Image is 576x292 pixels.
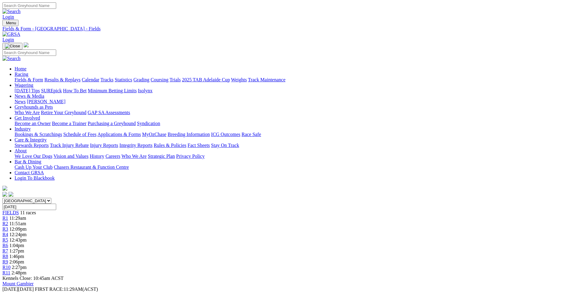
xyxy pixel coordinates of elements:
a: Become an Owner [15,121,51,126]
a: Greyhounds as Pets [15,104,53,110]
a: FIELDS [2,210,19,215]
a: R3 [2,226,8,232]
button: Toggle navigation [2,20,19,26]
a: About [15,148,27,153]
div: Industry [15,132,574,137]
span: 12:43pm [9,237,27,243]
a: Privacy Policy [176,154,205,159]
a: Purchasing a Greyhound [88,121,136,126]
a: Track Maintenance [248,77,285,82]
span: 1:27pm [9,248,24,253]
span: 2:27pm [12,265,27,270]
a: Careers [105,154,120,159]
a: Statistics [115,77,132,82]
a: R10 [2,265,11,270]
span: FIRST RACE: [35,287,63,292]
a: Syndication [137,121,160,126]
a: Injury Reports [90,143,118,148]
a: 2025 TAB Adelaide Cup [182,77,230,82]
a: SUREpick [41,88,62,93]
a: [DATE] Tips [15,88,40,93]
a: We Love Our Dogs [15,154,52,159]
a: History [90,154,104,159]
a: Race Safe [241,132,261,137]
a: Home [15,66,26,71]
div: Wagering [15,88,574,93]
input: Search [2,49,56,56]
a: Fact Sheets [188,143,210,148]
a: Minimum Betting Limits [88,88,137,93]
a: Login To Blackbook [15,175,55,181]
a: News & Media [15,93,44,99]
div: News & Media [15,99,574,104]
span: 11:29am [9,216,26,221]
div: Get Involved [15,121,574,126]
span: Kennels Close: 10:45am ACST [2,276,63,281]
a: Bookings & Scratchings [15,132,62,137]
a: R5 [2,237,8,243]
input: Select date [2,204,56,210]
div: Bar & Dining [15,165,574,170]
a: Care & Integrity [15,137,47,142]
a: Chasers Restaurant & Function Centre [54,165,129,170]
div: Greyhounds as Pets [15,110,574,115]
a: Isolynx [138,88,152,93]
a: Who We Are [121,154,147,159]
button: Toggle navigation [2,43,22,49]
a: Strategic Plan [148,154,175,159]
a: R6 [2,243,8,248]
a: [PERSON_NAME] [27,99,65,104]
a: Tracks [101,77,114,82]
a: Retire Your Greyhound [41,110,87,115]
a: Wagering [15,83,33,88]
a: Schedule of Fees [63,132,96,137]
img: GRSA [2,32,20,37]
a: Get Involved [15,115,40,121]
a: R7 [2,248,8,253]
a: Login [2,37,14,42]
img: twitter.svg [9,192,13,197]
a: Weights [231,77,247,82]
a: GAP SA Assessments [88,110,130,115]
span: 11:51am [9,221,26,226]
div: Care & Integrity [15,143,574,148]
input: Search [2,2,56,9]
a: Stay On Track [211,143,239,148]
img: Search [2,56,21,61]
span: 12:09pm [9,226,27,232]
span: 2:06pm [9,259,24,264]
img: Search [2,9,21,14]
a: Fields & Form [15,77,43,82]
img: facebook.svg [2,192,7,197]
a: Mount Gambier [2,281,34,286]
div: About [15,154,574,159]
a: Breeding Information [168,132,210,137]
a: How To Bet [63,88,87,93]
a: MyOzChase [142,132,166,137]
a: R11 [2,270,10,275]
a: Login [2,14,14,19]
a: R2 [2,221,8,226]
a: R1 [2,216,8,221]
a: Integrity Reports [119,143,152,148]
a: R4 [2,232,8,237]
a: R8 [2,254,8,259]
a: Bar & Dining [15,159,41,164]
a: Who We Are [15,110,40,115]
img: Close [5,44,20,49]
a: Contact GRSA [15,170,44,175]
a: Fields & Form - [GEOGRAPHIC_DATA] - Fields [2,26,574,32]
a: News [15,99,26,104]
a: Track Injury Rebate [50,143,89,148]
a: Trials [169,77,181,82]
